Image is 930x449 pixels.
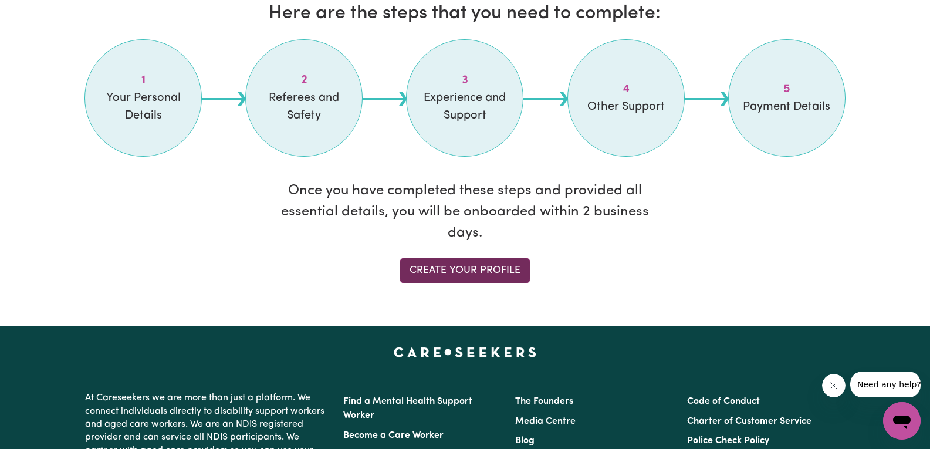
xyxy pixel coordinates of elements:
[278,180,651,244] p: Once you have completed these steps and provided all essential details, you will be onboarded wit...
[582,80,670,98] span: Step 4
[343,431,444,440] a: Become a Care Worker
[515,417,576,426] a: Media Centre
[99,89,187,124] span: Your Personal Details
[582,98,670,116] span: Other Support
[883,402,921,440] iframe: Button to launch messaging window
[260,89,348,124] span: Referees and Safety
[400,258,530,283] a: Create your profile
[421,89,509,124] span: Experience and Support
[687,417,811,426] a: Charter of Customer Service
[743,98,831,116] span: Payment Details
[822,374,846,397] iframe: Close message
[7,8,71,18] span: Need any help?
[84,2,846,25] h2: Here are the steps that you need to complete:
[515,436,535,445] a: Blog
[515,397,573,406] a: The Founders
[99,72,187,89] span: Step 1
[421,72,509,89] span: Step 3
[687,397,760,406] a: Code of Conduct
[687,436,769,445] a: Police Check Policy
[850,372,921,397] iframe: Message from company
[743,80,831,98] span: Step 5
[394,347,536,356] a: Careseekers home page
[260,72,348,89] span: Step 2
[343,397,472,420] a: Find a Mental Health Support Worker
